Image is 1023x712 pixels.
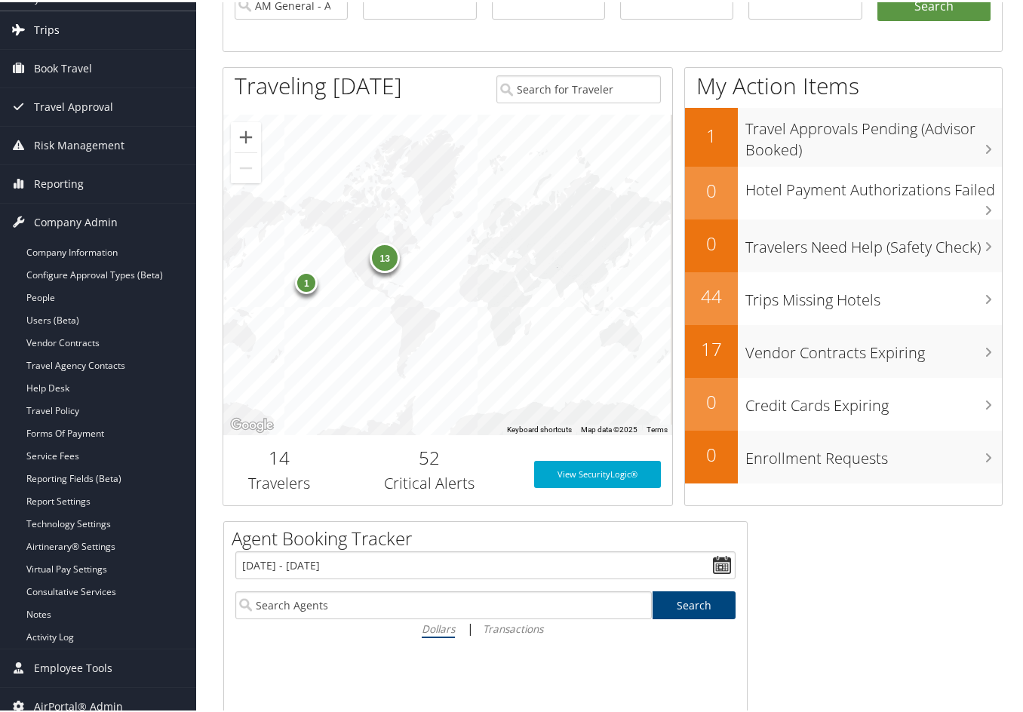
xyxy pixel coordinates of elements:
[231,151,261,181] button: Zoom out
[581,423,637,431] span: Map data ©2025
[745,109,1002,158] h3: Travel Approvals Pending (Advisor Booked)
[685,440,738,465] h2: 0
[685,376,1002,428] a: 0Credit Cards Expiring
[231,120,261,150] button: Zoom in
[296,269,318,292] div: 1
[685,106,1002,164] a: 1Travel Approvals Pending (Advisor Booked)
[647,423,668,431] a: Terms
[745,438,1002,467] h3: Enrollment Requests
[34,647,112,685] span: Employee Tools
[534,459,661,486] a: View SecurityLogic®
[685,428,1002,481] a: 0Enrollment Requests
[34,9,60,47] span: Trips
[685,176,738,201] h2: 0
[653,589,736,617] a: Search
[34,86,113,124] span: Travel Approval
[235,589,652,617] input: Search Agents
[347,443,511,468] h2: 52
[232,523,747,549] h2: Agent Booking Tracker
[685,334,738,360] h2: 17
[685,270,1002,323] a: 44Trips Missing Hotels
[34,163,84,201] span: Reporting
[34,124,124,162] span: Risk Management
[235,68,402,100] h1: Traveling [DATE]
[422,619,455,634] i: Dollars
[507,422,572,433] button: Keyboard shortcuts
[347,471,511,492] h3: Critical Alerts
[745,333,1002,361] h3: Vendor Contracts Expiring
[745,227,1002,256] h3: Travelers Need Help (Safety Check)
[235,443,324,468] h2: 14
[235,471,324,492] h3: Travelers
[685,217,1002,270] a: 0Travelers Need Help (Safety Check)
[745,170,1002,198] h3: Hotel Payment Authorizations Failed
[685,229,738,254] h2: 0
[235,617,736,636] div: |
[34,48,92,85] span: Book Travel
[483,619,543,634] i: Transactions
[745,385,1002,414] h3: Credit Cards Expiring
[685,281,738,307] h2: 44
[745,280,1002,308] h3: Trips Missing Hotels
[685,387,738,413] h2: 0
[496,73,661,101] input: Search for Traveler
[227,413,277,433] img: Google
[227,413,277,433] a: Open this area in Google Maps (opens a new window)
[685,68,1002,100] h1: My Action Items
[685,323,1002,376] a: 17Vendor Contracts Expiring
[370,240,401,270] div: 13
[34,201,118,239] span: Company Admin
[685,164,1002,217] a: 0Hotel Payment Authorizations Failed
[685,121,738,146] h2: 1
